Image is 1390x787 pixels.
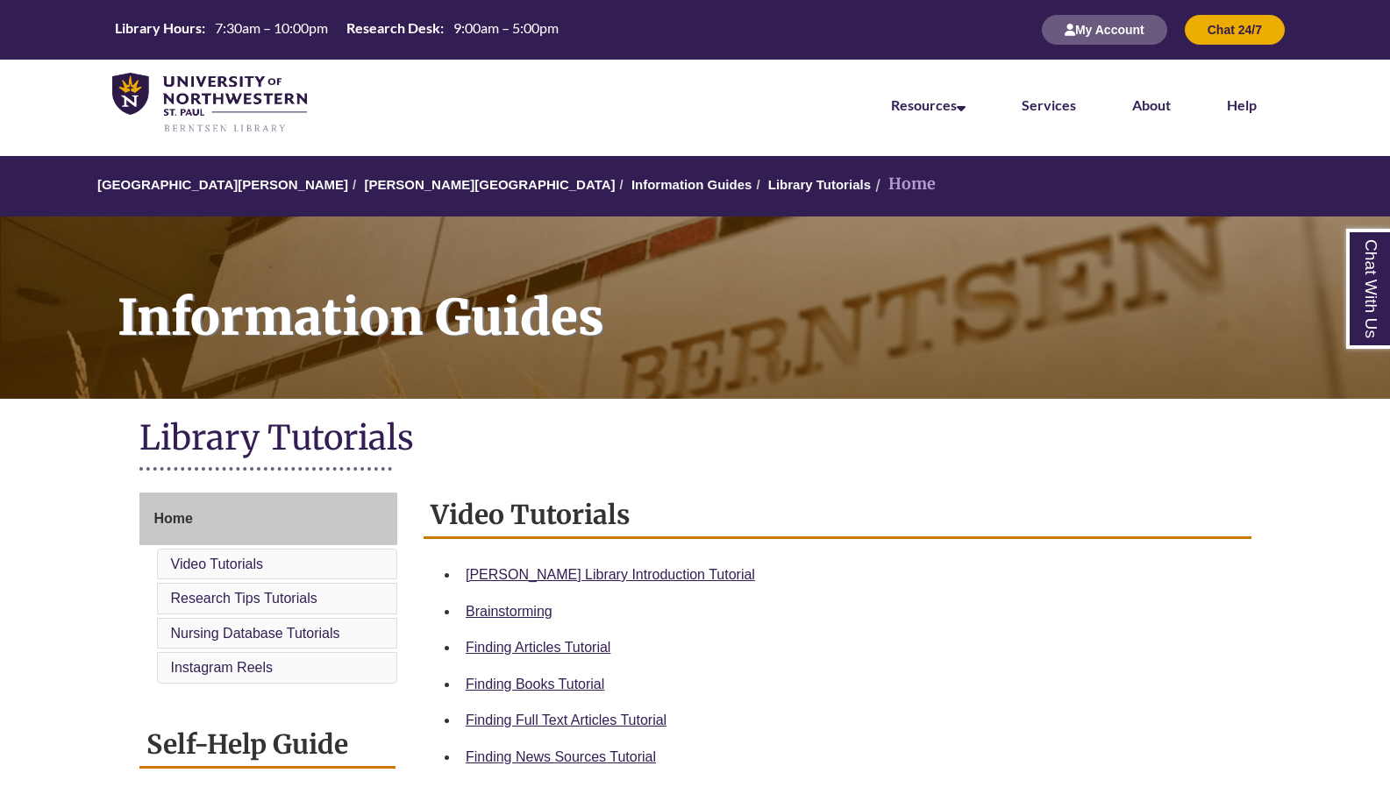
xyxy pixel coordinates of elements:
a: My Account [1042,22,1167,37]
th: Research Desk: [339,18,446,38]
a: [GEOGRAPHIC_DATA][PERSON_NAME] [97,177,348,192]
a: Home [139,493,398,545]
table: Hours Today [108,18,566,40]
li: Home [871,172,936,197]
a: [PERSON_NAME] Library Introduction Tutorial [466,567,755,582]
a: Library Tutorials [768,177,871,192]
th: Library Hours: [108,18,208,38]
span: 7:30am – 10:00pm [215,19,328,36]
a: Finding Articles Tutorial [466,640,610,655]
a: Resources [891,96,966,113]
a: Finding Books Tutorial [466,677,604,691]
a: Chat 24/7 [1185,22,1285,37]
h1: Library Tutorials [139,416,1251,463]
img: UNWSP Library Logo [112,73,307,134]
a: Information Guides [631,177,752,192]
a: Nursing Database Tutorials [171,626,340,641]
a: About [1132,96,1171,113]
a: Finding News Sources Tutorial [466,749,656,764]
a: Hours Today [108,18,566,42]
h1: Information Guides [98,216,1390,376]
a: Instagram Reels [171,660,274,675]
button: My Account [1042,15,1167,45]
h2: Video Tutorials [424,493,1251,539]
h2: Self-Help Guide [139,722,396,769]
div: Guide Page Menu [139,493,398,687]
a: Research Tips Tutorials [171,591,317,606]
a: Services [1022,96,1076,113]
button: Chat 24/7 [1185,15,1285,45]
span: 9:00am – 5:00pm [453,19,559,36]
a: Video Tutorials [171,557,264,571]
a: Help [1227,96,1257,113]
a: Brainstorming [466,604,552,619]
a: Finding Full Text Articles Tutorial [466,713,666,727]
a: [PERSON_NAME][GEOGRAPHIC_DATA] [364,177,615,192]
span: Home [154,511,193,526]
